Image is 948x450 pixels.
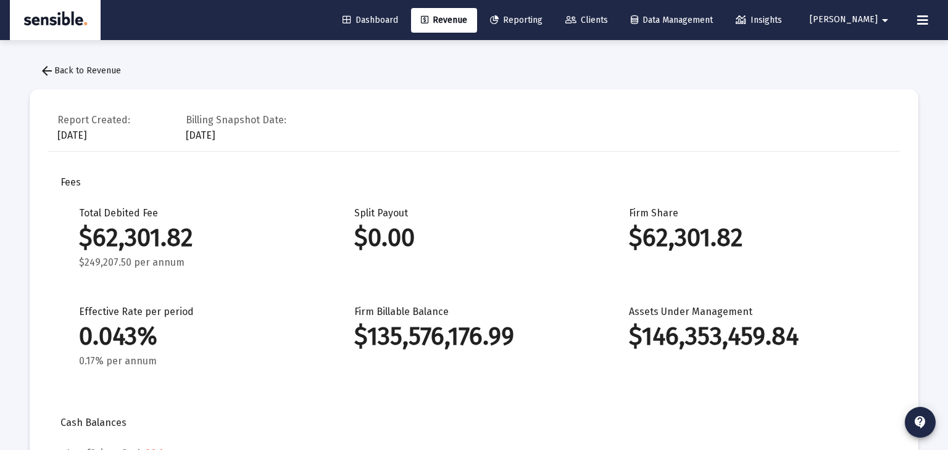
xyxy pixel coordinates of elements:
[79,256,317,269] div: $249,207.50 per annum
[354,330,592,343] div: $135,576,176.99
[411,8,477,33] a: Revenue
[913,415,928,430] mat-icon: contact_support
[79,306,317,367] div: Effective Rate per period
[79,330,317,343] div: 0.043%
[629,330,867,343] div: $146,353,459.84
[39,63,54,78] mat-icon: arrow_back
[480,8,552,33] a: Reporting
[79,207,317,269] div: Total Debited Fee
[878,8,892,33] mat-icon: arrow_drop_down
[629,306,867,367] div: Assets Under Management
[629,232,867,244] div: $62,301.82
[631,15,713,25] span: Data Management
[795,7,907,32] button: [PERSON_NAME]
[343,15,398,25] span: Dashboard
[354,207,592,269] div: Split Payout
[555,8,618,33] a: Clients
[60,417,888,429] div: Cash Balances
[354,306,592,367] div: Firm Billable Balance
[19,8,91,33] img: Dashboard
[333,8,408,33] a: Dashboard
[810,15,878,25] span: [PERSON_NAME]
[421,15,467,25] span: Revenue
[57,114,130,126] div: Report Created:
[565,15,608,25] span: Clients
[736,15,782,25] span: Insights
[354,232,592,244] div: $0.00
[57,111,130,142] div: [DATE]
[629,207,867,269] div: Firm Share
[726,8,792,33] a: Insights
[30,59,131,83] button: Back to Revenue
[621,8,723,33] a: Data Management
[60,176,888,189] div: Fees
[490,15,543,25] span: Reporting
[79,232,317,244] div: $62,301.82
[79,355,317,367] div: 0.17% per annum
[39,65,121,76] span: Back to Revenue
[186,114,286,126] div: Billing Snapshot Date:
[186,111,286,142] div: [DATE]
